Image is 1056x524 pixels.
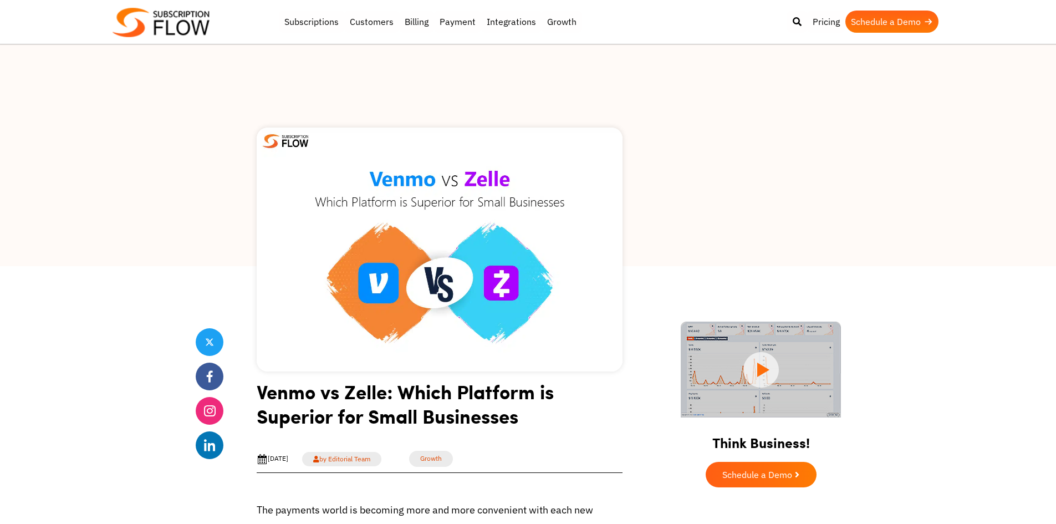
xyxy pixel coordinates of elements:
[481,11,542,33] a: Integrations
[302,452,381,466] a: by Editorial Team
[344,11,399,33] a: Customers
[542,11,582,33] a: Growth
[807,11,845,33] a: Pricing
[257,128,623,372] img: Venmo vs Zelle
[722,470,792,479] span: Schedule a Demo
[845,11,938,33] a: Schedule a Demo
[257,454,288,465] div: [DATE]
[399,11,434,33] a: Billing
[434,11,481,33] a: Payment
[409,451,453,467] a: Growth
[279,11,344,33] a: Subscriptions
[681,322,841,418] img: intro video
[661,421,861,456] h2: Think Business!
[257,379,623,436] h1: Venmo vs Zelle: Which Platform is Superior for Small Businesses
[706,462,817,487] a: Schedule a Demo
[113,8,210,37] img: Subscriptionflow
